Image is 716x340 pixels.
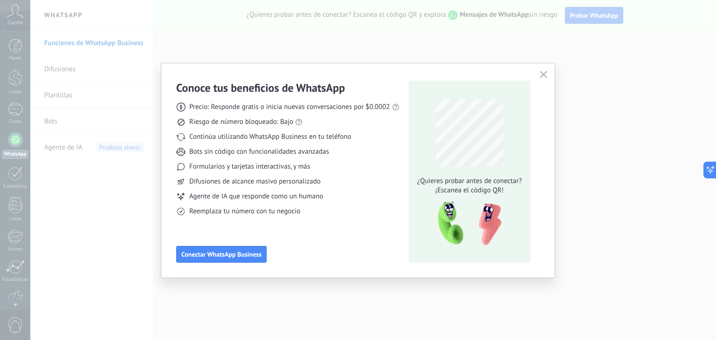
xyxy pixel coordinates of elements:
span: Conectar WhatsApp Business [181,251,262,258]
span: Riesgo de número bloqueado: Bajo [189,117,293,127]
img: qr-pic-1x.png [430,199,503,249]
h3: Conoce tus beneficios de WhatsApp [176,81,345,95]
span: Continúa utilizando WhatsApp Business en tu teléfono [189,132,351,142]
span: Bots sin código con funcionalidades avanzadas [189,147,329,156]
span: Difusiones de alcance masivo personalizado [189,177,321,186]
button: Conectar WhatsApp Business [176,246,267,263]
span: ¡Escanea el código QR! [414,186,524,195]
span: Agente de IA que responde como un humano [189,192,323,201]
span: Formularios y tarjetas interactivas, y más [189,162,310,171]
span: ¿Quieres probar antes de conectar? [414,177,524,186]
span: Reemplaza tu número con tu negocio [189,207,300,216]
span: Precio: Responde gratis o inicia nuevas conversaciones por $0.0002 [189,102,390,112]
